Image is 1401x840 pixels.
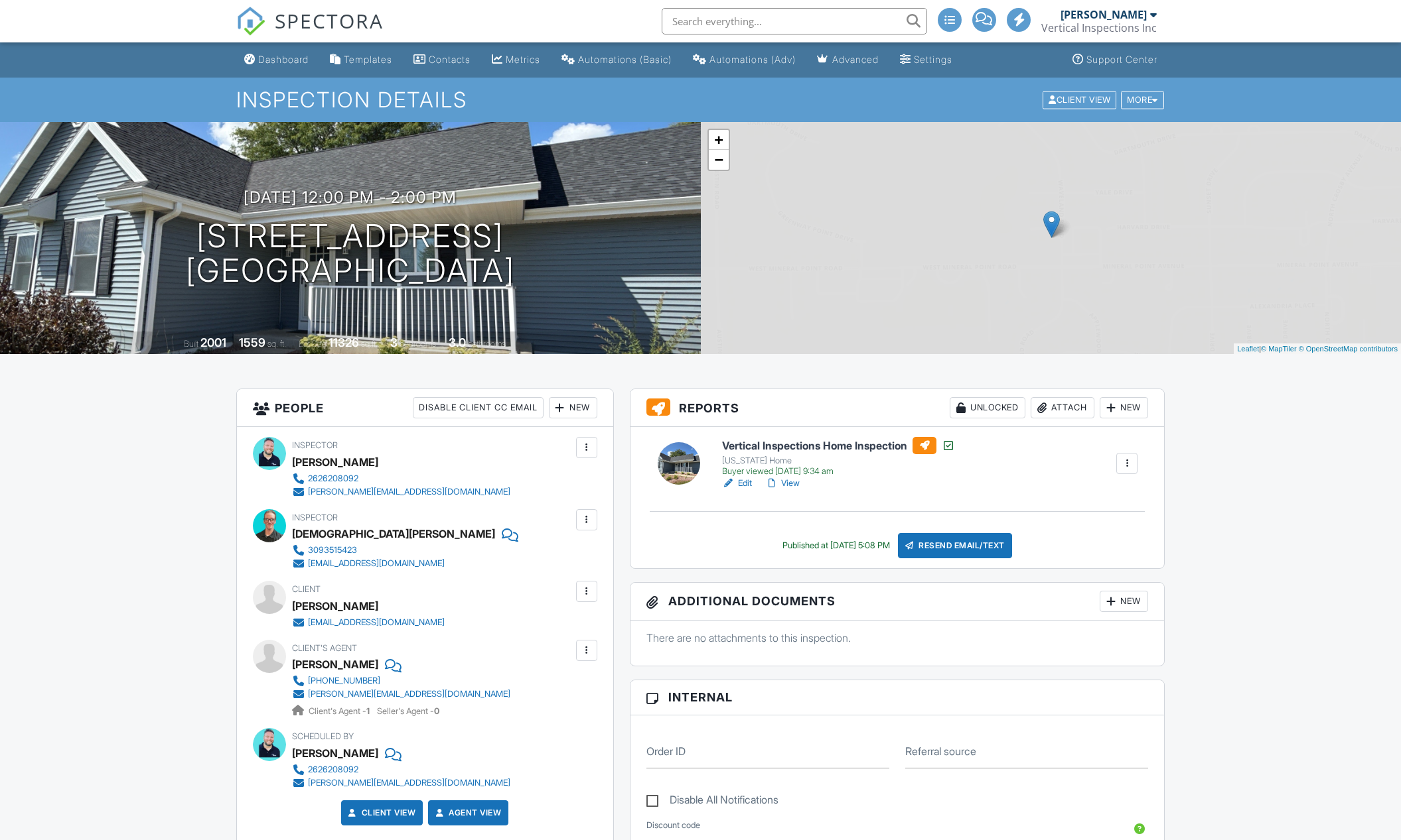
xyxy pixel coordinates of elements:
a: Zoom out [709,150,729,170]
a: 2626208092 [292,763,510,776]
span: Client [292,584,321,594]
a: SPECTORA [236,18,384,46]
div: Dashboard [258,54,309,65]
a: © OpenStreetMap contributors [1299,345,1398,353]
div: [PERSON_NAME] [292,596,378,616]
a: Dashboard [239,48,314,72]
h3: People [237,389,613,427]
div: 2001 [200,335,226,349]
h3: Internal [630,680,1165,715]
div: 3.0 [449,335,466,349]
div: Attach [1031,397,1094,418]
h6: Vertical Inspections Home Inspection [722,437,955,454]
a: [PHONE_NUMBER] [292,674,510,688]
div: | [1234,343,1401,355]
span: sq.ft. [361,339,378,349]
div: Settings [914,54,952,65]
span: Inspector [292,512,338,522]
div: 11326 [329,335,359,349]
div: Advanced [832,54,879,65]
div: 2626208092 [308,473,358,484]
h3: Additional Documents [630,583,1165,621]
div: Templates [344,54,392,65]
div: New [1100,591,1148,612]
span: Client's Agent [292,643,357,653]
div: [PHONE_NUMBER] [308,676,380,686]
h1: Inspection Details [236,88,1165,111]
a: Automations (Advanced) [688,48,801,72]
span: Client's Agent - [309,706,372,716]
h1: [STREET_ADDRESS] [GEOGRAPHIC_DATA] [186,219,515,289]
strong: 1 [366,706,370,716]
div: [PERSON_NAME] [292,452,378,472]
div: More [1121,91,1164,109]
input: Search everything... [662,8,927,34]
a: [PERSON_NAME][EMAIL_ADDRESS][DOMAIN_NAME] [292,776,510,790]
strong: 0 [434,706,439,716]
a: [EMAIL_ADDRESS][DOMAIN_NAME] [292,557,508,570]
h3: [DATE] 12:00 pm - 2:00 pm [244,188,457,206]
div: Client View [1043,91,1116,109]
a: Vertical Inspections Home Inspection [US_STATE] Home Buyer viewed [DATE] 9:34 am [722,437,955,477]
label: Discount code [646,819,700,831]
div: New [1100,397,1148,418]
div: Published at [DATE] 5:08 PM [782,540,890,551]
a: Client View [1041,94,1120,104]
div: [PERSON_NAME][EMAIL_ADDRESS][DOMAIN_NAME] [308,778,510,788]
a: Advanced [812,48,884,72]
a: Contacts [408,48,476,72]
a: [PERSON_NAME][EMAIL_ADDRESS][DOMAIN_NAME] [292,688,510,701]
a: Settings [895,48,958,72]
div: [PERSON_NAME] [1061,8,1147,21]
img: The Best Home Inspection Software - Spectora [236,7,265,36]
div: 1559 [239,335,265,349]
a: Leaflet [1237,345,1259,353]
div: Resend Email/Text [898,533,1012,558]
a: 2626208092 [292,472,510,485]
span: Built [184,339,198,349]
div: Automations (Basic) [578,54,672,65]
a: 3093515423 [292,544,508,557]
div: Metrics [506,54,540,65]
div: 2626208092 [308,764,358,775]
a: Metrics [486,48,546,72]
h3: Reports [630,389,1165,427]
a: Agent View [433,806,501,819]
a: Support Center [1067,48,1163,72]
div: [DEMOGRAPHIC_DATA][PERSON_NAME] [292,524,495,544]
span: Scheduled By [292,731,354,741]
p: There are no attachments to this inspection. [646,630,1149,645]
a: [EMAIL_ADDRESS][DOMAIN_NAME] [292,616,445,629]
a: Templates [325,48,398,72]
div: [US_STATE] Home [722,455,955,466]
a: View [765,477,800,490]
div: [PERSON_NAME] [292,743,378,763]
a: © MapTiler [1261,345,1297,353]
div: Buyer viewed [DATE] 9:34 am [722,466,955,477]
a: [PERSON_NAME][EMAIL_ADDRESS][DOMAIN_NAME] [292,485,510,499]
div: Automations (Adv) [709,54,796,65]
a: Zoom in [709,130,729,150]
a: Client View [346,806,416,819]
div: New [549,397,597,418]
span: SPECTORA [275,7,384,34]
div: Disable Client CC Email [413,397,544,418]
label: Disable All Notifications [646,794,778,810]
div: Vertical Inspections Inc [1041,21,1157,34]
span: Seller's Agent - [377,706,439,716]
div: Contacts [429,54,471,65]
span: bedrooms [400,339,436,349]
div: 3 [390,335,398,349]
a: Edit [722,477,752,490]
span: bathrooms [468,339,506,349]
div: [PERSON_NAME][EMAIL_ADDRESS][DOMAIN_NAME] [308,689,510,699]
div: [EMAIL_ADDRESS][DOMAIN_NAME] [308,558,445,569]
div: 3093515423 [308,545,357,556]
div: [PERSON_NAME][EMAIL_ADDRESS][DOMAIN_NAME] [308,487,510,497]
a: [PERSON_NAME] [292,654,378,674]
a: Automations (Basic) [556,48,677,72]
span: sq. ft. [267,339,286,349]
div: Support Center [1086,54,1157,65]
span: Inspector [292,440,338,450]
